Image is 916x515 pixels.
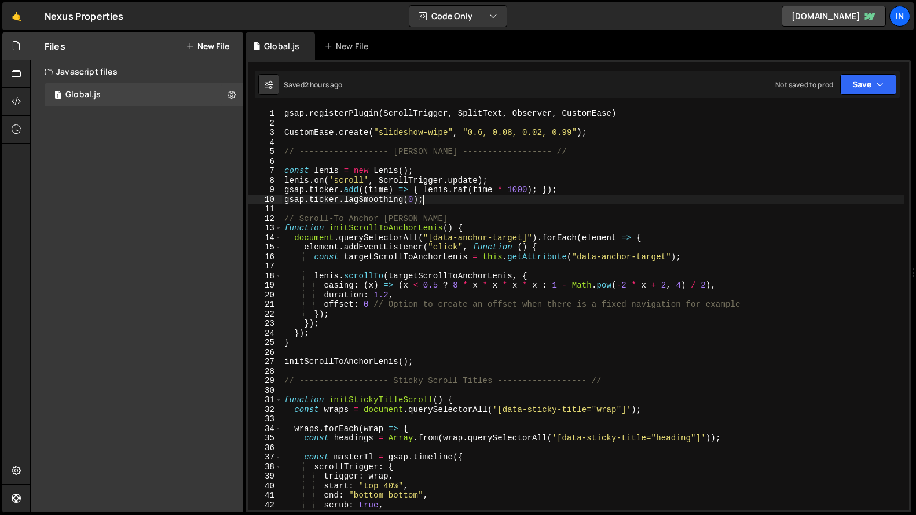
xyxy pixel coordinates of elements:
div: 20 [248,290,282,300]
div: 11 [248,204,282,214]
div: 13 [248,223,282,233]
div: 2 hours ago [305,80,343,90]
div: 28 [248,367,282,377]
div: 6 [248,157,282,167]
div: 18 [248,271,282,281]
div: 3 [248,128,282,138]
div: Saved [284,80,343,90]
div: 19 [248,281,282,290]
a: [DOMAIN_NAME] [782,6,886,27]
a: 🤙 [2,2,31,30]
div: 38 [248,462,282,472]
div: 31 [248,395,282,405]
div: 35 [248,433,282,443]
div: 41 [248,491,282,501]
div: 30 [248,386,282,396]
div: 42 [248,501,282,510]
div: Global.js [65,90,101,100]
div: Not saved to prod [775,80,833,90]
div: 2 [248,119,282,128]
div: 17042/46860.js [45,83,243,106]
div: 1 [248,109,282,119]
span: 1 [54,91,61,101]
div: 9 [248,185,282,195]
div: 8 [248,176,282,186]
div: 5 [248,147,282,157]
div: 23 [248,319,282,329]
a: In [889,6,910,27]
button: New File [186,42,229,51]
div: 26 [248,348,282,358]
div: 36 [248,443,282,453]
div: 29 [248,376,282,386]
div: 32 [248,405,282,415]
div: 27 [248,357,282,367]
div: Global.js [264,41,299,52]
div: 22 [248,310,282,319]
div: 12 [248,214,282,224]
div: 10 [248,195,282,205]
div: 34 [248,424,282,434]
div: 4 [248,138,282,148]
div: Javascript files [31,60,243,83]
div: 25 [248,338,282,348]
button: Code Only [409,6,507,27]
div: New File [324,41,373,52]
div: 37 [248,453,282,462]
div: 40 [248,481,282,491]
div: 21 [248,300,282,310]
div: 33 [248,414,282,424]
h2: Files [45,40,65,53]
div: 24 [248,329,282,339]
div: 39 [248,472,282,481]
div: 17 [248,262,282,271]
button: Save [840,74,896,95]
div: 7 [248,166,282,176]
div: Nexus Properties [45,9,124,23]
div: 14 [248,233,282,243]
div: 16 [248,252,282,262]
div: 15 [248,242,282,252]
